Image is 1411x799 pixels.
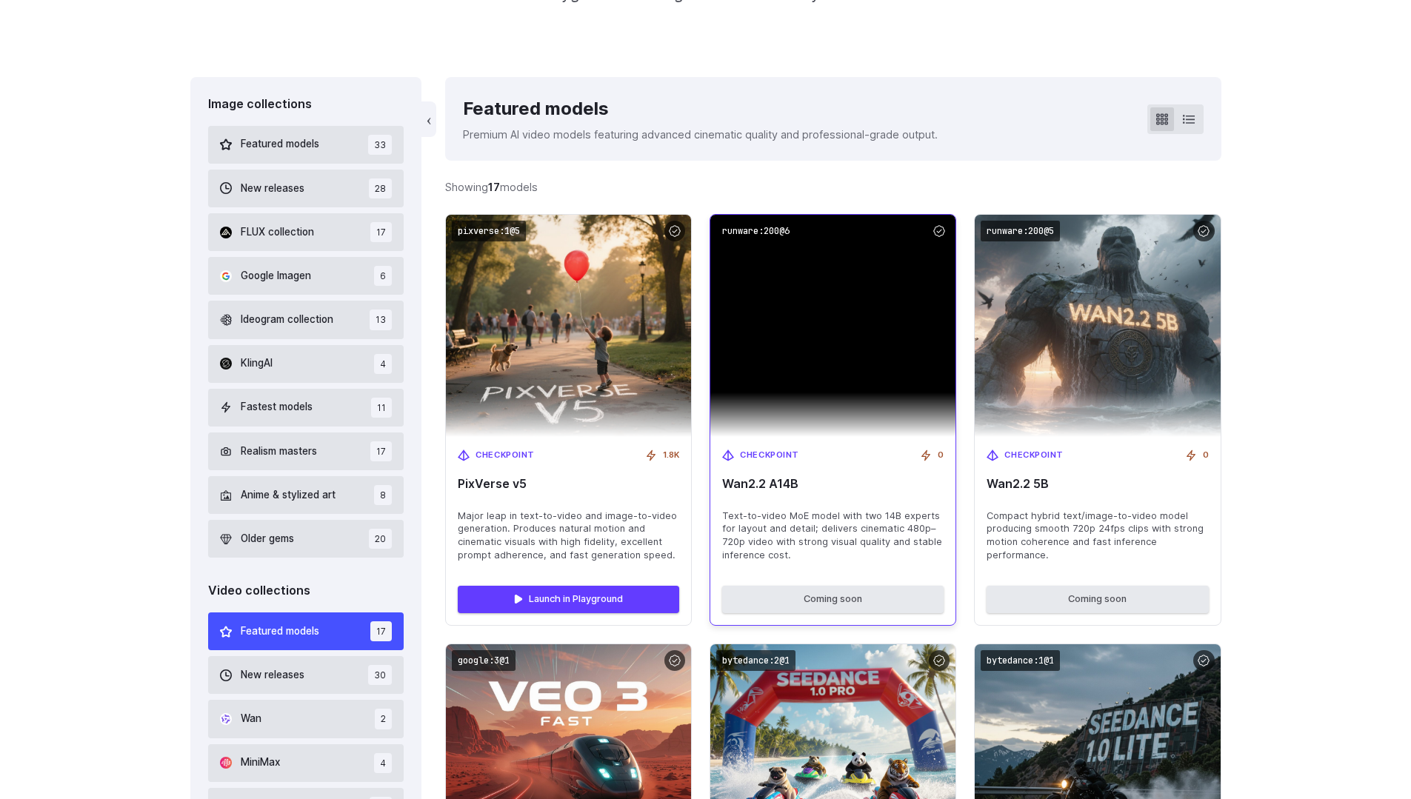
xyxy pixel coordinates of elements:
[241,531,294,547] span: Older gems
[208,700,404,738] button: Wan 2
[374,753,392,773] span: 4
[241,181,304,197] span: New releases
[369,529,392,549] span: 20
[208,257,404,295] button: Google Imagen 6
[445,178,538,195] div: Showing models
[716,650,795,672] code: bytedance:2@1
[740,449,799,462] span: Checkpoint
[208,476,404,514] button: Anime & stylized art 8
[370,441,392,461] span: 17
[452,650,516,672] code: google:3@1
[374,485,392,505] span: 8
[208,170,404,207] button: New releases 28
[208,520,404,558] button: Older gems 20
[987,586,1208,612] button: Coming soon
[446,215,691,438] img: PixVerse v5
[241,711,261,727] span: Wan
[208,301,404,338] button: Ideogram collection 13
[369,178,392,198] span: 28
[208,345,404,383] button: KlingAI 4
[463,126,938,143] p: Premium AI video models featuring advanced cinematic quality and professional-grade output.
[208,581,404,601] div: Video collections
[374,354,392,374] span: 4
[368,665,392,685] span: 30
[208,95,404,114] div: Image collections
[208,432,404,470] button: Realism masters 17
[370,621,392,641] span: 17
[452,221,526,242] code: pixverse:1@5
[375,709,392,729] span: 2
[208,744,404,782] button: MiniMax 4
[371,398,392,418] span: 11
[458,509,679,563] span: Major leap in text-to-video and image-to-video generation. Produces natural motion and cinematic ...
[722,586,944,612] button: Coming soon
[241,312,333,328] span: Ideogram collection
[208,126,404,164] button: Featured models 33
[208,612,404,650] button: Featured models 17
[987,477,1208,491] span: Wan2.2 5B
[981,650,1060,672] code: bytedance:1@1
[241,399,313,415] span: Fastest models
[241,224,314,241] span: FLUX collection
[463,95,938,123] div: Featured models
[208,389,404,427] button: Fastest models 11
[981,221,1060,242] code: runware:200@5
[488,181,500,193] strong: 17
[208,213,404,251] button: FLUX collection 17
[663,449,679,462] span: 1.8K
[938,449,944,462] span: 0
[370,310,392,330] span: 13
[421,101,436,137] button: ‹
[241,355,273,372] span: KlingAI
[722,477,944,491] span: Wan2.2 A14B
[1203,449,1209,462] span: 0
[476,449,535,462] span: Checkpoint
[374,266,392,286] span: 6
[241,755,280,771] span: MiniMax
[241,136,319,153] span: Featured models
[241,667,304,683] span: New releases
[368,135,392,155] span: 33
[716,221,795,242] code: runware:200@6
[1004,449,1064,462] span: Checkpoint
[241,268,311,284] span: Google Imagen
[458,477,679,491] span: PixVerse v5
[241,487,336,504] span: Anime & stylized art
[370,222,392,242] span: 17
[241,624,319,640] span: Featured models
[458,586,679,612] a: Launch in Playground
[987,509,1208,563] span: Compact hybrid text/image-to-video model producing smooth 720p 24fps clips with strong motion coh...
[722,509,944,563] span: Text-to-video MoE model with two 14B experts for layout and detail; delivers cinematic 480p–720p ...
[975,215,1220,438] img: Wan2.2 5B
[241,444,317,460] span: Realism masters
[208,656,404,694] button: New releases 30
